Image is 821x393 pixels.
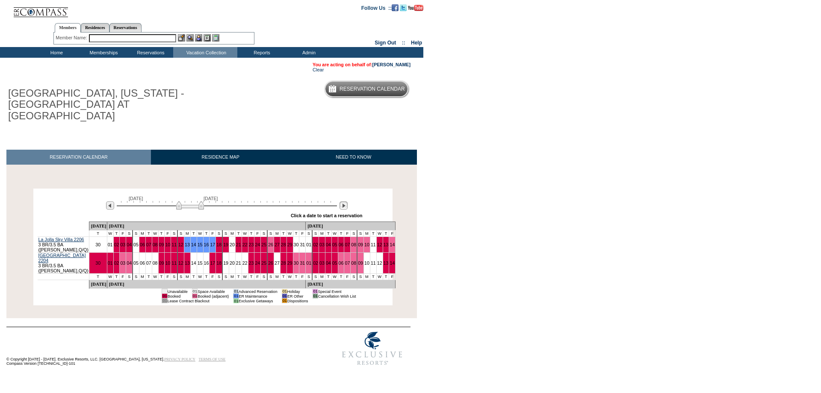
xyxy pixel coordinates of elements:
td: W [376,230,383,237]
td: 01 [282,289,287,294]
td: F [120,230,126,237]
a: 02 [114,242,119,247]
a: 10 [364,242,369,247]
a: 06 [140,242,145,247]
a: 09 [358,242,363,247]
td: W [331,274,338,280]
td: F [165,230,171,237]
td: T [113,274,120,280]
td: ER Other [287,294,308,298]
td: S [351,230,357,237]
a: 04 [326,260,331,266]
a: 21 [236,242,241,247]
td: T [280,230,286,237]
a: 31 [300,260,305,266]
a: 01 [306,242,311,247]
a: 01 [306,260,311,266]
a: 13 [384,260,389,266]
span: [DATE] [204,196,218,201]
a: 06 [339,260,344,266]
td: F [210,274,216,280]
td: Vacation Collection [173,47,237,58]
td: 01 [282,294,287,298]
a: 10 [165,242,170,247]
a: 12 [178,260,183,266]
a: Members [55,23,81,33]
td: T [293,230,299,237]
td: S [171,230,177,237]
td: S [171,274,177,280]
td: S [267,274,274,280]
a: 19 [223,242,228,247]
td: [DATE] [107,222,306,230]
a: 09 [159,260,164,266]
a: 23 [249,242,254,247]
a: 29 [287,260,292,266]
td: T [280,274,286,280]
a: 16 [204,260,209,266]
a: 09 [358,260,363,266]
td: W [197,274,203,280]
a: 10 [364,260,369,266]
a: RESIDENCE MAP [151,150,290,165]
a: 24 [255,242,260,247]
td: T [338,230,344,237]
td: T [383,274,389,280]
a: 20 [230,260,235,266]
a: 27 [275,260,280,266]
td: Special Event [318,289,356,294]
td: W [242,274,248,280]
td: T [235,230,242,237]
a: 14 [191,242,196,247]
a: 05 [133,260,139,266]
span: You are acting on behalf of: [313,62,410,67]
td: W [242,230,248,237]
a: PRIVACY POLICY [164,357,195,361]
td: M [139,230,145,237]
td: 01 [313,289,318,294]
td: M [364,274,370,280]
img: b_calculator.gif [212,34,219,41]
a: 10 [165,260,170,266]
td: Booked (adjacent) [198,294,229,298]
a: 11 [371,242,376,247]
a: Become our fan on Facebook [392,5,399,10]
a: 01 [108,242,113,247]
a: 19 [223,260,228,266]
td: 01 [313,294,318,298]
a: 02 [313,260,318,266]
td: Unavailable [167,289,188,294]
td: S [222,230,229,237]
td: S [222,274,229,280]
td: T [145,274,152,280]
td: Advanced Reservation [239,289,278,294]
a: La Jolla Sky Villa 2206 [38,237,84,242]
a: 02 [114,260,119,266]
a: 16 [204,242,209,247]
td: Exclusive Getaways [239,298,278,303]
td: [DATE] [89,280,107,289]
td: [DATE] [107,280,306,289]
td: 01 [192,289,197,294]
a: 22 [242,260,248,266]
img: b_edit.gif [178,34,185,41]
a: 21 [236,260,241,266]
a: Help [411,40,422,46]
td: S [133,230,139,237]
td: T [370,274,376,280]
a: 03 [120,242,125,247]
td: S [216,274,222,280]
h1: [GEOGRAPHIC_DATA], [US_STATE] - [GEOGRAPHIC_DATA] AT [GEOGRAPHIC_DATA] [6,86,198,123]
a: 03 [120,260,125,266]
td: Reports [237,47,284,58]
a: 12 [178,242,183,247]
a: 13 [384,242,389,247]
a: 07 [146,260,151,266]
td: [DATE] [306,222,396,230]
a: Sign Out [375,40,396,46]
td: S [177,230,184,237]
a: 03 [319,242,325,247]
td: 01 [233,298,239,303]
td: W [107,230,113,237]
td: T [248,230,254,237]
